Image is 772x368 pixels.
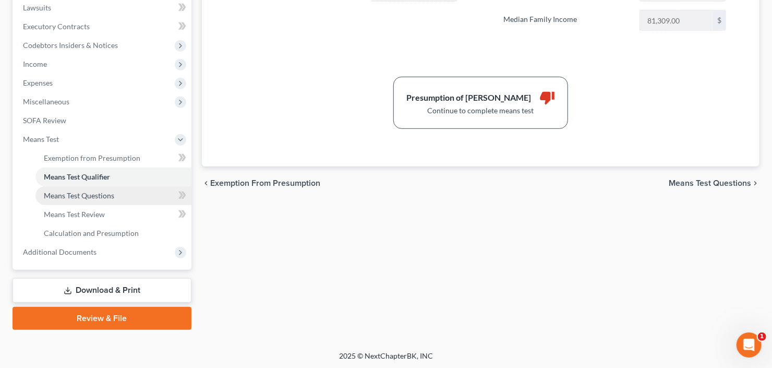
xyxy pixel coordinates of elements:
[35,149,191,168] a: Exemption from Presumption
[35,186,191,205] a: Means Test Questions
[44,210,105,219] span: Means Test Review
[13,278,191,303] a: Download & Print
[406,105,555,116] div: Continue to complete means test
[499,10,634,31] label: Median Family Income
[44,153,140,162] span: Exemption from Presumption
[35,224,191,243] a: Calculation and Presumption
[44,229,139,238] span: Calculation and Presumption
[44,172,110,181] span: Means Test Qualifier
[35,205,191,224] a: Means Test Review
[23,41,118,50] span: Codebtors Insiders & Notices
[13,307,191,330] a: Review & File
[539,90,555,105] i: thumb_down
[15,17,191,36] a: Executory Contracts
[15,111,191,130] a: SOFA Review
[23,78,53,87] span: Expenses
[44,191,114,200] span: Means Test Questions
[669,179,751,187] span: Means Test Questions
[23,60,47,68] span: Income
[210,179,320,187] span: Exemption from Presumption
[23,135,59,144] span: Means Test
[202,179,210,187] i: chevron_left
[751,179,759,187] i: chevron_right
[758,333,766,341] span: 1
[669,179,759,187] button: Means Test Questions chevron_right
[23,3,51,12] span: Lawsuits
[737,333,762,358] iframe: Intercom live chat
[35,168,191,186] a: Means Test Qualifier
[23,97,69,106] span: Miscellaneous
[23,247,96,256] span: Additional Documents
[640,10,713,30] input: 0.00
[713,10,726,30] div: $
[23,22,90,31] span: Executory Contracts
[202,179,320,187] button: chevron_left Exemption from Presumption
[406,92,531,104] div: Presumption of [PERSON_NAME]
[23,116,66,125] span: SOFA Review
